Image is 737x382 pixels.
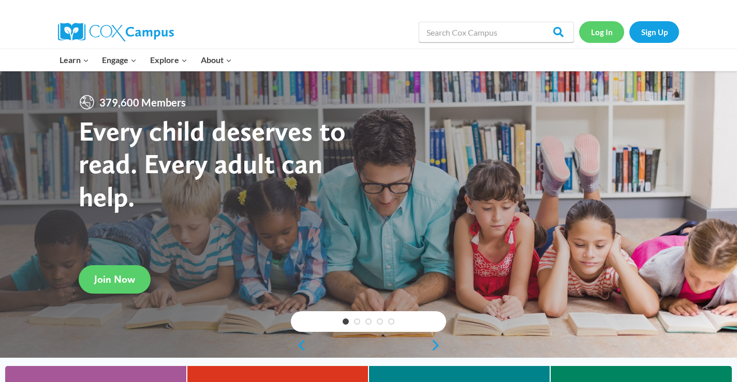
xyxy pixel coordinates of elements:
[58,23,174,41] img: Cox Campus
[343,318,349,325] a: 1
[388,318,394,325] a: 5
[143,49,194,71] button: Child menu of Explore
[579,21,624,42] a: Log In
[53,49,238,71] nav: Primary Navigation
[629,21,679,42] a: Sign Up
[95,94,190,111] span: 379,600 Members
[53,49,96,71] button: Child menu of Learn
[291,335,446,356] div: content slider buttons
[194,49,239,71] button: Child menu of About
[354,318,360,325] a: 2
[94,273,135,285] span: Join Now
[377,318,383,325] a: 4
[365,318,372,325] a: 3
[579,21,679,42] nav: Secondary Navigation
[96,49,144,71] button: Child menu of Engage
[79,114,346,213] strong: Every child deserves to read. Every adult can help.
[79,265,151,294] a: Join Now
[419,22,574,42] input: Search Cox Campus
[291,339,306,352] a: previous
[431,339,446,352] a: next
